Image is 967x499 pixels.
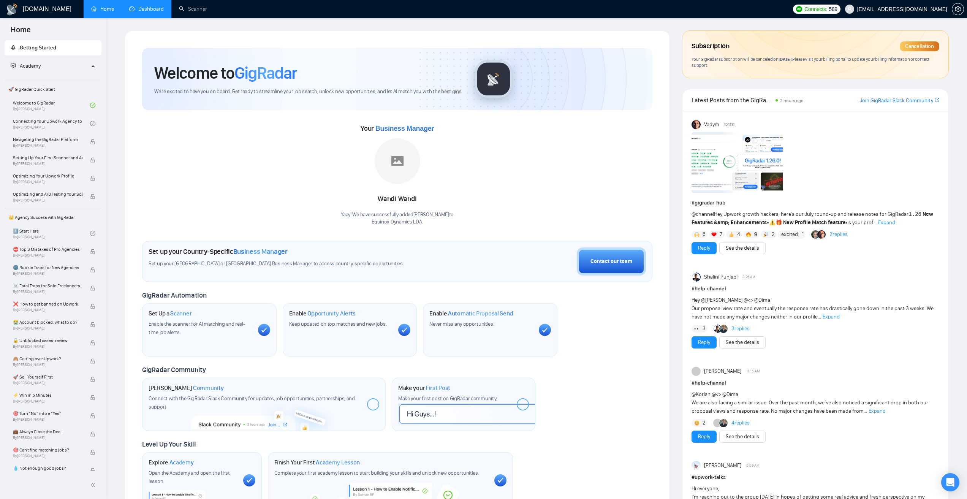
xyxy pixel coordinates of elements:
[448,310,513,317] span: Automatic Proposal Send
[13,326,82,331] span: By [PERSON_NAME]
[704,461,741,470] span: [PERSON_NAME]
[90,304,95,309] span: lock
[341,193,454,206] div: Wandi Wandi
[169,459,194,466] span: Academy
[724,121,734,128] span: [DATE]
[692,336,717,349] button: Reply
[779,56,793,62] span: [DATE] .
[90,322,95,327] span: lock
[731,419,750,427] a: 4replies
[13,282,82,290] span: ☠️ Fatal Traps for Solo Freelancers
[11,63,16,68] span: fund-projection-screen
[704,367,741,375] span: [PERSON_NAME]
[729,232,734,237] img: 👍
[577,247,646,276] button: Contact our team
[13,381,82,385] span: By [PERSON_NAME]
[13,172,82,180] span: Optimizing Your Upwork Profile
[737,231,740,238] span: 4
[742,274,755,280] span: 8:26 AM
[878,219,895,226] span: Expand
[13,417,82,422] span: By [PERSON_NAME]
[90,267,95,272] span: lock
[149,395,355,410] span: Connect with the GigRadar Slack Community for updates, job opportunities, partnerships, and support.
[90,139,95,144] span: lock
[726,338,759,347] a: See the details
[5,24,37,40] span: Home
[935,97,939,104] a: export
[91,6,114,12] a: homeHome
[307,310,356,317] span: Opportunity Alerts
[726,244,759,252] a: See the details
[719,242,766,254] button: See the details
[692,120,701,129] img: Vadym
[149,321,245,336] span: Enable the scanner for AI matching and real-time job alerts.
[698,432,710,441] a: Reply
[11,45,16,50] span: rocket
[692,40,729,53] span: Subscription
[13,436,82,440] span: By [PERSON_NAME]
[746,462,760,469] span: 5:59 AM
[90,103,95,108] span: check-circle
[429,321,494,327] span: Never miss any opportunities.
[952,6,964,12] a: setting
[952,6,964,12] span: setting
[5,210,101,225] span: 👑 Agency Success with GigRadar
[692,211,933,226] strong: New Features &amp; Enhancements
[692,199,939,207] h1: # gigradar-hub
[908,211,921,217] code: 1.26
[692,211,933,226] span: Hey Upwork growth hackers, here's our July round-up and release notes for GigRadar • is your prof...
[590,257,632,266] div: Contact our team
[13,337,82,344] span: 🔓 Unblocked cases: review
[13,264,82,271] span: 🌚 Rookie Traps for New Agencies
[692,272,701,282] img: Shalini Punjabi
[746,232,751,237] img: 🔥
[5,40,101,55] li: Getting Started
[13,464,82,472] span: 💧 Not enough good jobs?
[142,291,206,299] span: GigRadar Automation
[703,231,706,238] span: 6
[719,325,728,333] img: Viktor Ostashevskyi
[90,481,98,489] span: double-left
[129,6,164,12] a: dashboardDashboard
[13,318,82,326] span: 😭 Account blocked: what to do?
[289,310,356,317] h1: Enable
[361,124,434,133] span: Your
[13,97,90,114] a: Welcome to GigRadarBy[PERSON_NAME]
[13,446,82,454] span: 🎯 Can't find matching jobs?
[13,225,90,242] a: 1️⃣ Start HereBy[PERSON_NAME]
[692,242,717,254] button: Reply
[13,136,82,143] span: Navigating the GigRadar Platform
[13,428,82,436] span: 💼 Always Close the Deal
[5,82,101,97] span: 🚀 GigRadar Quick Start
[13,410,82,417] span: 🎯 Turn “No” into a “Yes”
[692,132,783,193] img: F09AC4U7ATU-image.png
[341,211,454,226] div: Yaay! We have successfully added [PERSON_NAME] to
[698,244,710,252] a: Reply
[694,232,700,237] img: 🙌
[90,468,95,473] span: lock
[719,336,766,349] button: See the details
[149,260,447,268] span: Set up your [GEOGRAPHIC_DATA] or [GEOGRAPHIC_DATA] Business Manager to access country-specific op...
[754,231,757,238] span: 9
[179,6,207,12] a: searchScanner
[90,157,95,163] span: lock
[13,198,82,203] span: By [PERSON_NAME]
[692,297,934,320] span: Hey @[PERSON_NAME] @<> @Dima Our proposal view rate and eventually the response rate has drastica...
[746,368,760,375] span: 11:15 AM
[13,363,82,367] span: By [PERSON_NAME]
[698,338,710,347] a: Reply
[6,3,18,16] img: logo
[90,450,95,455] span: lock
[731,325,750,333] a: 3replies
[154,63,297,83] h1: Welcome to
[692,379,939,387] h1: # help-channel
[341,219,454,226] p: Equinox Dynamics LDA .
[692,56,929,68] span: Your GigRadar subscription will be canceled Please visit your billing portal to update your billi...
[170,310,192,317] span: Scanner
[426,384,450,392] span: First Post
[193,384,224,392] span: Community
[783,219,847,226] strong: New Profile Match feature:
[941,473,959,491] div: Open Intercom Messenger
[763,232,769,237] img: 🎉
[475,60,513,98] img: gigradar-logo.png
